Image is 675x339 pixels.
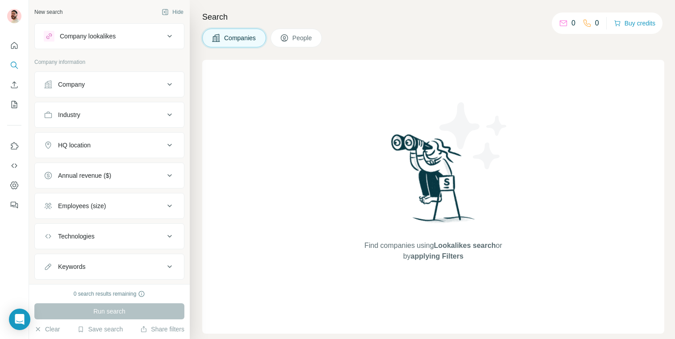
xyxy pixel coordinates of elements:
[7,96,21,113] button: My lists
[140,325,184,334] button: Share filters
[434,242,496,249] span: Lookalikes search
[7,38,21,54] button: Quick start
[34,8,62,16] div: New search
[411,252,463,260] span: applying Filters
[202,11,664,23] h4: Search
[614,17,655,29] button: Buy credits
[35,134,184,156] button: HQ location
[9,309,30,330] div: Open Intercom Messenger
[77,325,123,334] button: Save search
[58,171,111,180] div: Annual revenue ($)
[35,256,184,277] button: Keywords
[58,262,85,271] div: Keywords
[34,58,184,66] p: Company information
[35,165,184,186] button: Annual revenue ($)
[58,201,106,210] div: Employees (size)
[292,33,313,42] span: People
[7,9,21,23] img: Avatar
[7,138,21,154] button: Use Surfe on LinkedIn
[7,177,21,193] button: Dashboard
[35,104,184,126] button: Industry
[35,25,184,47] button: Company lookalikes
[58,110,80,119] div: Industry
[7,158,21,174] button: Use Surfe API
[7,57,21,73] button: Search
[571,18,575,29] p: 0
[362,240,504,262] span: Find companies using or by
[35,195,184,217] button: Employees (size)
[433,96,514,176] img: Surfe Illustration - Stars
[387,132,480,231] img: Surfe Illustration - Woman searching with binoculars
[35,74,184,95] button: Company
[58,232,95,241] div: Technologies
[34,325,60,334] button: Clear
[7,77,21,93] button: Enrich CSV
[224,33,257,42] span: Companies
[58,80,85,89] div: Company
[60,32,116,41] div: Company lookalikes
[595,18,599,29] p: 0
[58,141,91,150] div: HQ location
[7,197,21,213] button: Feedback
[35,226,184,247] button: Technologies
[155,5,190,19] button: Hide
[74,290,146,298] div: 0 search results remaining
